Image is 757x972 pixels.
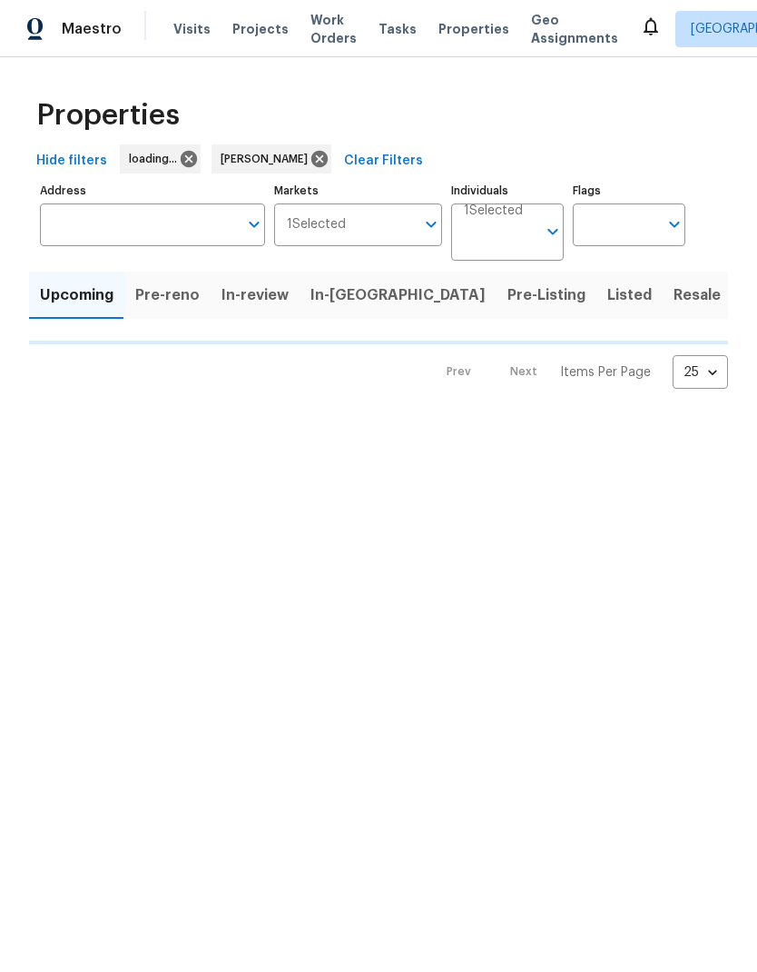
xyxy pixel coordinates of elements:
[507,283,585,308] span: Pre-Listing
[378,23,417,35] span: Tasks
[607,283,652,308] span: Listed
[673,349,728,396] div: 25
[438,20,509,38] span: Properties
[135,283,200,308] span: Pre-reno
[62,20,122,38] span: Maestro
[310,11,357,47] span: Work Orders
[344,150,423,173] span: Clear Filters
[429,355,728,389] nav: Pagination Navigation
[36,106,180,124] span: Properties
[129,150,184,168] span: loading...
[418,212,444,237] button: Open
[221,283,289,308] span: In-review
[36,150,107,173] span: Hide filters
[573,185,685,196] label: Flags
[662,212,687,237] button: Open
[531,11,618,47] span: Geo Assignments
[221,150,315,168] span: [PERSON_NAME]
[241,212,267,237] button: Open
[40,283,113,308] span: Upcoming
[211,144,331,174] div: [PERSON_NAME]
[287,217,346,233] span: 1 Selected
[232,20,289,38] span: Projects
[337,144,430,178] button: Clear Filters
[451,185,564,196] label: Individuals
[464,203,523,219] span: 1 Selected
[560,363,651,382] p: Items Per Page
[673,283,721,308] span: Resale
[274,185,443,196] label: Markets
[40,185,265,196] label: Address
[540,219,565,244] button: Open
[120,144,201,174] div: loading...
[29,144,114,178] button: Hide filters
[310,283,486,308] span: In-[GEOGRAPHIC_DATA]
[173,20,211,38] span: Visits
